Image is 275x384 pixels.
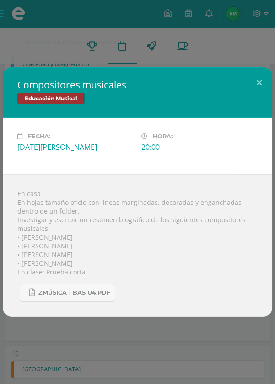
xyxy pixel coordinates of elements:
[17,142,134,152] div: [DATE][PERSON_NAME]
[38,289,110,296] span: Zmúsica 1 Bas U4.pdf
[17,78,258,91] h2: Compositores musicales
[20,284,115,302] a: Zmúsica 1 Bas U4.pdf
[17,93,85,104] span: Educación Musical
[246,67,272,99] button: Close (Esc)
[153,133,173,140] span: Hora:
[3,174,272,317] div: En casa En hojas tamaño oficio con líneas marginadas, decoradas y enganchadas dentro de un folder...
[141,142,175,152] div: 20:00
[28,133,50,140] span: Fecha:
